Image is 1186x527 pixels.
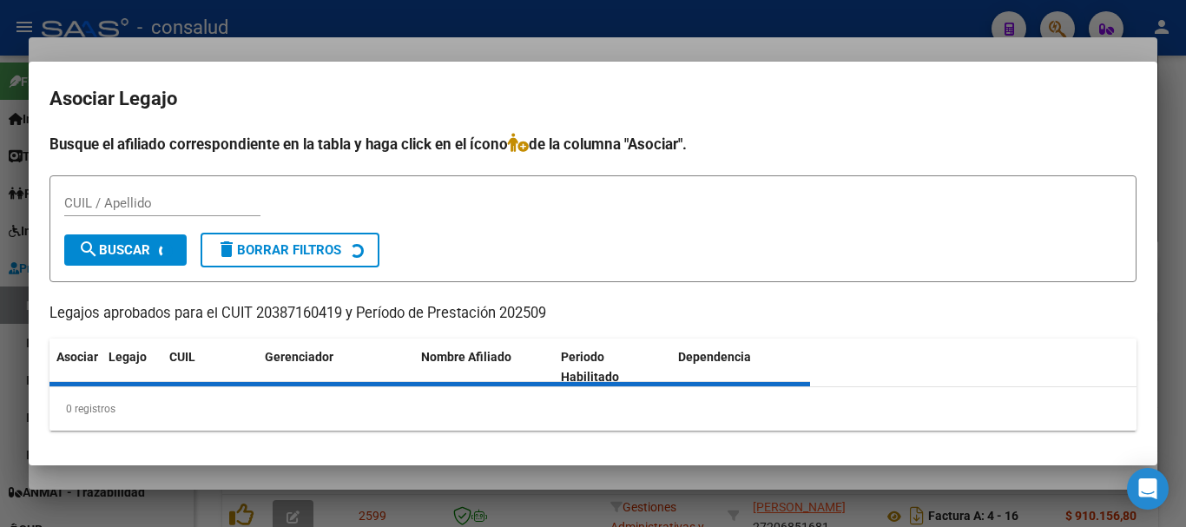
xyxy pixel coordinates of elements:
span: Periodo Habilitado [561,350,619,384]
h2: Asociar Legajo [49,82,1137,115]
span: Gerenciador [265,350,333,364]
datatable-header-cell: Dependencia [671,339,811,396]
span: Dependencia [678,350,751,364]
mat-icon: delete [216,239,237,260]
mat-icon: search [78,239,99,260]
datatable-header-cell: Asociar [49,339,102,396]
datatable-header-cell: CUIL [162,339,258,396]
span: CUIL [169,350,195,364]
p: Legajos aprobados para el CUIT 20387160419 y Período de Prestación 202509 [49,303,1137,325]
datatable-header-cell: Legajo [102,339,162,396]
button: Buscar [64,234,187,266]
span: Asociar [56,350,98,364]
span: Nombre Afiliado [421,350,511,364]
datatable-header-cell: Gerenciador [258,339,414,396]
datatable-header-cell: Periodo Habilitado [554,339,671,396]
div: 0 registros [49,387,1137,431]
h4: Busque el afiliado correspondiente en la tabla y haga click en el ícono de la columna "Asociar". [49,133,1137,155]
datatable-header-cell: Nombre Afiliado [414,339,554,396]
span: Borrar Filtros [216,242,341,258]
div: Open Intercom Messenger [1127,468,1169,510]
button: Borrar Filtros [201,233,379,267]
span: Legajo [109,350,147,364]
span: Buscar [78,242,150,258]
